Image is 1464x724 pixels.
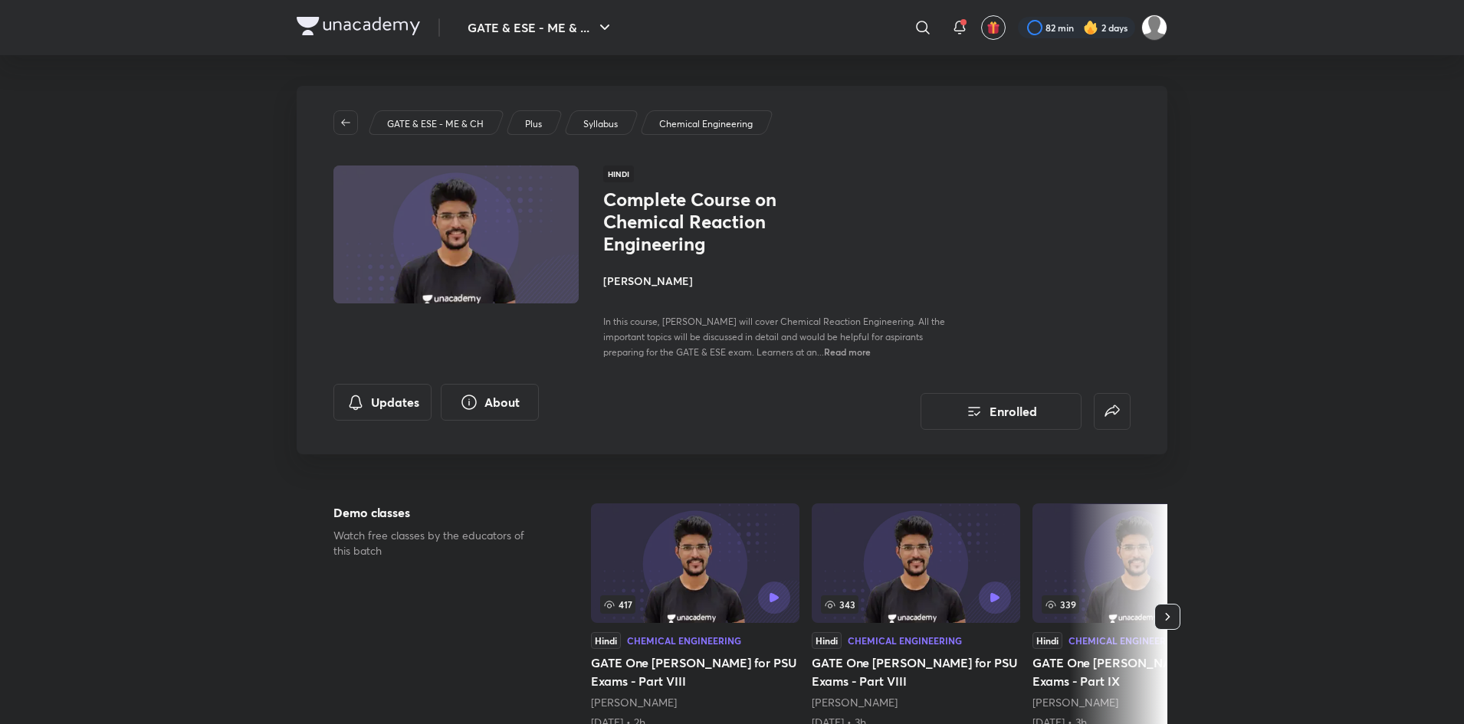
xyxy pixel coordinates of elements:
h5: GATE One [PERSON_NAME] for PSU Exams - Part IX [1032,654,1241,690]
div: Hindi [591,632,621,649]
span: 343 [821,595,858,614]
a: Plus [523,117,545,131]
div: Chemical Engineering [1068,636,1183,645]
div: Hindi [1032,632,1062,649]
p: Chemical Engineering [659,117,753,131]
a: [PERSON_NAME] [1032,695,1118,709]
img: Prakhar Mishra [1141,15,1167,41]
span: Hindi [603,165,634,182]
a: [PERSON_NAME] [591,695,677,709]
span: 417 [600,595,635,614]
button: avatar [981,15,1006,40]
h5: GATE One [PERSON_NAME] for PSU Exams - Part VIII [812,654,1020,690]
p: Watch free classes by the educators of this batch [333,528,542,559]
button: Enrolled [921,393,1082,430]
p: GATE & ESE - ME & CH [387,117,484,131]
div: Devendra Poonia [1032,695,1241,710]
button: Updates [333,384,432,421]
button: false [1094,393,1131,430]
a: Chemical Engineering [657,117,756,131]
p: Syllabus [583,117,618,131]
a: [PERSON_NAME] [812,695,898,709]
h5: GATE One [PERSON_NAME] for PSU Exams - Part VIII [591,654,799,690]
div: Chemical Engineering [848,636,962,645]
button: About [441,384,539,421]
span: Read more [824,346,871,358]
div: Chemical Engineering [627,636,741,645]
div: Devendra Poonia [591,695,799,710]
a: Company Logo [297,17,420,39]
img: streak [1083,20,1098,35]
h1: Complete Course on Chemical Reaction Engineering [603,188,854,254]
img: Thumbnail [331,164,581,305]
div: Hindi [812,632,842,649]
a: Syllabus [581,117,621,131]
span: 339 [1042,595,1079,614]
p: Plus [525,117,542,131]
a: GATE & ESE - ME & CH [385,117,487,131]
img: Company Logo [297,17,420,35]
div: Devendra Poonia [812,695,1020,710]
button: GATE & ESE - ME & ... [458,12,623,43]
h5: Demo classes [333,503,542,522]
h4: [PERSON_NAME] [603,273,947,289]
img: avatar [986,21,1000,34]
span: In this course, [PERSON_NAME] will cover Chemical Reaction Engineering. All the important topics ... [603,316,945,358]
